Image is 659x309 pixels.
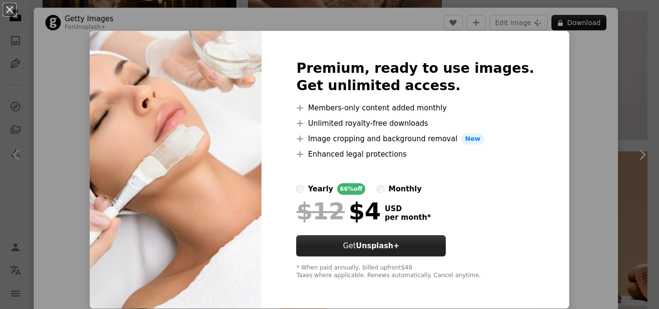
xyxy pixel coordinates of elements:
[384,204,431,213] span: USD
[90,31,261,309] img: premium_photo-1661255395799-a300794397fb
[308,183,333,195] div: yearly
[296,185,304,193] input: yearly66%off
[296,264,534,280] div: * When paid annually, billed upfront $48 Taxes where applicable. Renews automatically. Cancel any...
[296,102,534,114] li: Members-only content added monthly
[356,242,399,250] strong: Unsplash+
[377,185,384,193] input: monthly
[461,133,484,145] span: New
[388,183,422,195] div: monthly
[296,118,534,129] li: Unlimited royalty-free downloads
[296,199,381,224] div: $4
[296,199,344,224] span: $12
[296,148,534,160] li: Enhanced legal protections
[296,133,534,145] li: Image cropping and background removal
[296,60,534,94] h2: Premium, ready to use images. Get unlimited access.
[296,235,446,256] button: GetUnsplash+
[337,183,366,195] div: 66% off
[384,213,431,222] span: per month *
